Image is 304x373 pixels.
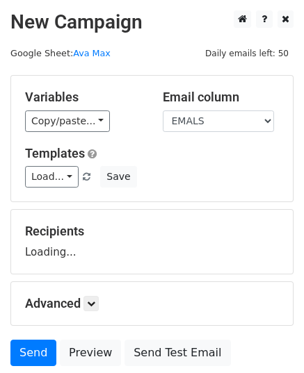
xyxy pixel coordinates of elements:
[200,46,294,61] span: Daily emails left: 50
[25,224,279,239] h5: Recipients
[10,10,294,34] h2: New Campaign
[60,340,121,366] a: Preview
[25,110,110,132] a: Copy/paste...
[10,340,56,366] a: Send
[200,48,294,58] a: Daily emails left: 50
[73,48,111,58] a: Ava Max
[163,90,280,105] h5: Email column
[100,166,136,188] button: Save
[25,90,142,105] h5: Variables
[25,166,79,188] a: Load...
[25,296,279,311] h5: Advanced
[25,146,85,160] a: Templates
[10,48,111,58] small: Google Sheet:
[25,224,279,260] div: Loading...
[125,340,230,366] a: Send Test Email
